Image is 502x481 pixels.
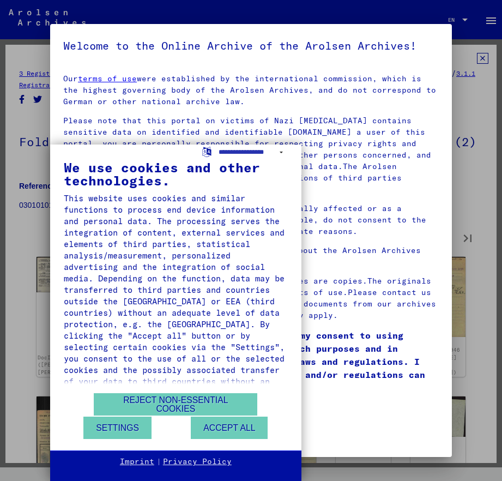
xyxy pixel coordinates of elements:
a: Imprint [120,456,154,467]
a: Privacy Policy [163,456,232,467]
button: Accept all [191,417,268,439]
div: We use cookies and other technologies. [64,161,288,187]
button: Reject non-essential cookies [94,393,257,416]
div: This website uses cookies and similar functions to process end device information and personal da... [64,193,288,399]
button: Settings [83,417,152,439]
